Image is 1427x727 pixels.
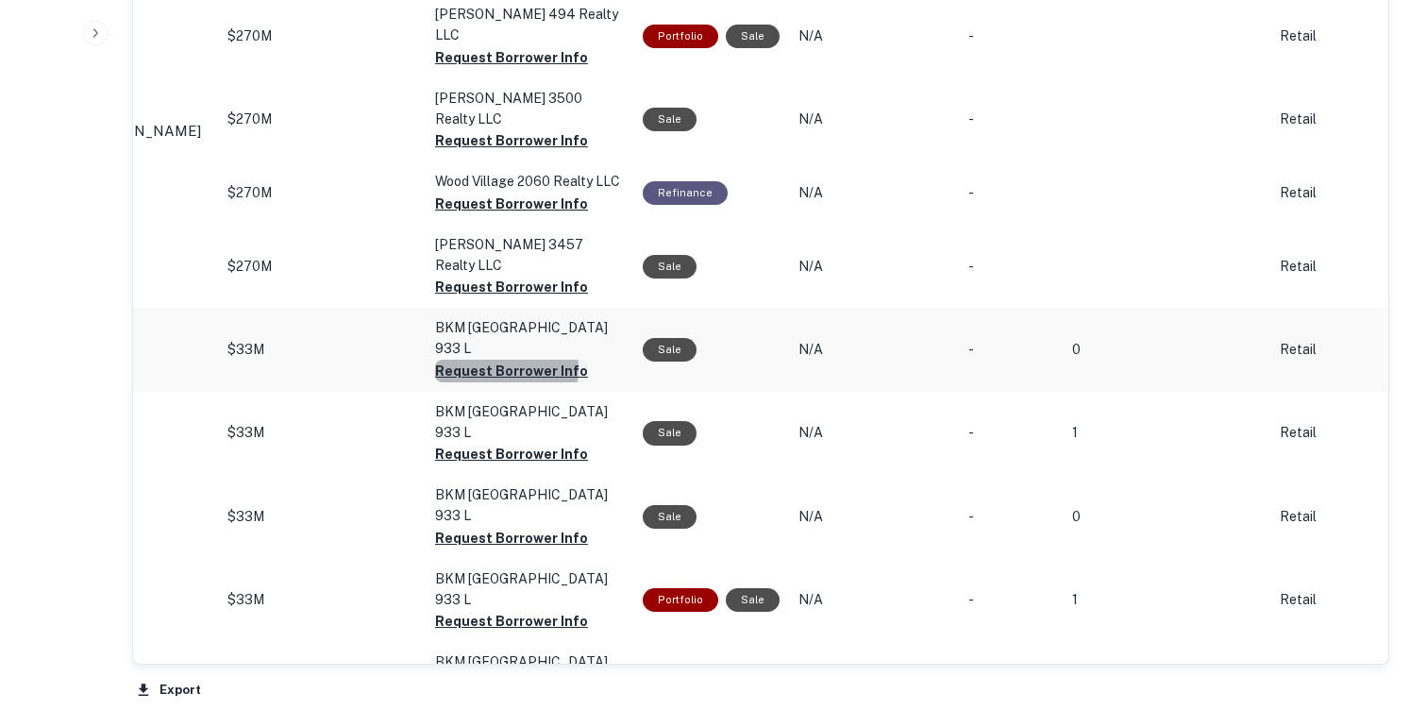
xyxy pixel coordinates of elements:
[435,568,624,610] p: BKM [GEOGRAPHIC_DATA] 933 L
[643,108,697,131] div: Sale
[1280,590,1374,610] p: Retail
[435,276,588,298] button: Request Borrower Info
[798,183,949,203] p: N/A
[968,507,1053,527] p: -
[726,588,780,612] div: Sale
[435,46,588,69] button: Request Borrower Info
[798,507,949,527] p: N/A
[643,505,697,529] div: Sale
[227,590,416,610] p: $33M
[227,423,416,443] p: $33M
[435,317,624,359] p: BKM [GEOGRAPHIC_DATA] 933 L
[435,360,588,382] button: Request Borrower Info
[1072,340,1261,360] p: 0
[798,110,949,129] p: N/A
[435,171,624,192] p: Wood Village 2060 Realty LLC
[643,588,718,612] div: This is a portfolio loan with 4 properties
[132,676,206,704] button: Export
[643,421,697,445] div: Sale
[1072,590,1261,610] p: 1
[968,340,1053,360] p: -
[1072,423,1261,443] p: 1
[643,338,697,362] div: Sale
[1072,507,1261,527] p: 0
[1280,507,1374,527] p: Retail
[1280,110,1374,129] p: Retail
[1333,576,1427,667] iframe: Chat Widget
[968,590,1053,610] p: -
[435,401,624,443] p: BKM [GEOGRAPHIC_DATA] 933 L
[227,257,416,277] p: $270M
[643,181,728,205] div: This loan purpose was for refinancing
[643,25,718,48] div: This is a portfolio loan with 3 properties
[435,129,588,152] button: Request Borrower Info
[227,340,416,360] p: $33M
[227,110,416,129] p: $270M
[798,423,949,443] p: N/A
[798,590,949,610] p: N/A
[435,193,588,215] button: Request Borrower Info
[435,443,588,465] button: Request Borrower Info
[435,610,588,633] button: Request Borrower Info
[1280,423,1374,443] p: Retail
[1280,257,1374,277] p: Retail
[435,4,624,45] p: [PERSON_NAME] 494 Realty LLC
[968,183,1053,203] p: -
[968,257,1053,277] p: -
[435,88,624,129] p: [PERSON_NAME] 3500 Realty LLC
[435,234,624,276] p: [PERSON_NAME] 3457 Realty LLC
[227,183,416,203] p: $270M
[435,651,624,693] p: BKM [GEOGRAPHIC_DATA] 933 L
[1280,340,1374,360] p: Retail
[227,26,416,46] p: $270M
[435,527,588,549] button: Request Borrower Info
[643,255,697,279] div: Sale
[1280,26,1374,46] p: Retail
[1280,183,1374,203] p: Retail
[798,340,949,360] p: N/A
[968,423,1053,443] p: -
[798,26,949,46] p: N/A
[726,25,780,48] div: Sale
[968,110,1053,129] p: -
[227,507,416,527] p: $33M
[435,484,624,526] p: BKM [GEOGRAPHIC_DATA] 933 L
[968,26,1053,46] p: -
[798,257,949,277] p: N/A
